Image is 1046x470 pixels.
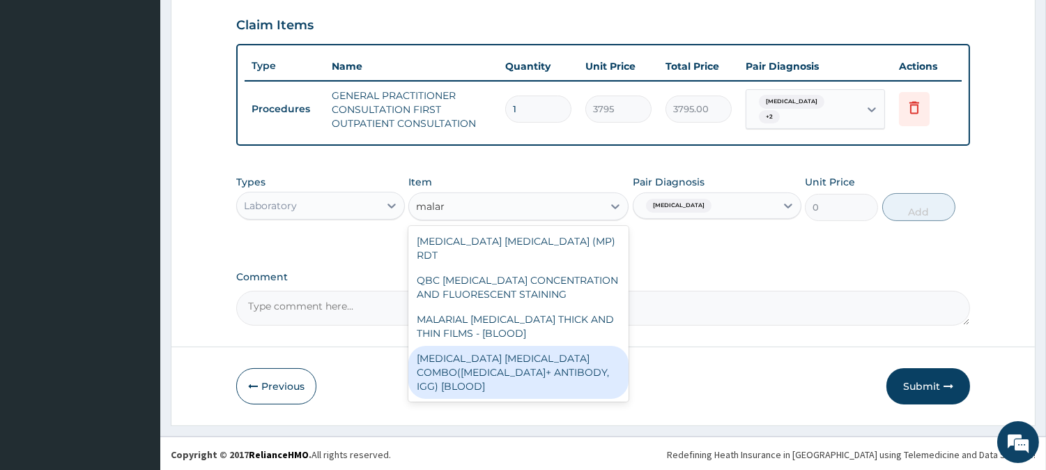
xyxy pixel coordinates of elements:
div: [MEDICAL_DATA] [MEDICAL_DATA] (MP) RDT [408,229,629,268]
th: Pair Diagnosis [739,52,892,80]
th: Quantity [498,52,578,80]
div: Minimize live chat window [229,7,262,40]
div: Chat with us now [72,78,234,96]
label: Item [408,175,432,189]
label: Comment [236,271,970,283]
div: MALARIAL [MEDICAL_DATA] THICK AND THIN FILMS - [BLOOD] [408,307,629,346]
td: Procedures [245,96,325,122]
textarea: Type your message and hit 'Enter' [7,318,266,367]
th: Name [325,52,498,80]
a: RelianceHMO [249,448,309,461]
span: We're online! [81,144,192,285]
th: Unit Price [578,52,659,80]
span: [MEDICAL_DATA] [646,199,712,213]
img: d_794563401_company_1708531726252_794563401 [26,70,56,105]
button: Submit [886,368,970,404]
label: Pair Diagnosis [633,175,705,189]
button: Add [882,193,955,221]
td: GENERAL PRACTITIONER CONSULTATION FIRST OUTPATIENT CONSULTATION [325,82,498,137]
div: Redefining Heath Insurance in [GEOGRAPHIC_DATA] using Telemedicine and Data Science! [667,448,1036,462]
label: Types [236,176,266,188]
span: + 2 [759,110,780,124]
span: [MEDICAL_DATA] [759,95,824,109]
div: [MEDICAL_DATA] [MEDICAL_DATA] COMBO([MEDICAL_DATA]+ ANTIBODY, IGG) [BLOOD] [408,346,629,399]
h3: Claim Items [236,18,314,33]
div: QBC [MEDICAL_DATA] CONCENTRATION AND FLUORESCENT STAINING [408,268,629,307]
div: Laboratory [244,199,297,213]
strong: Copyright © 2017 . [171,448,312,461]
th: Actions [892,52,962,80]
button: Previous [236,368,316,404]
th: Type [245,53,325,79]
th: Total Price [659,52,739,80]
label: Unit Price [805,175,855,189]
